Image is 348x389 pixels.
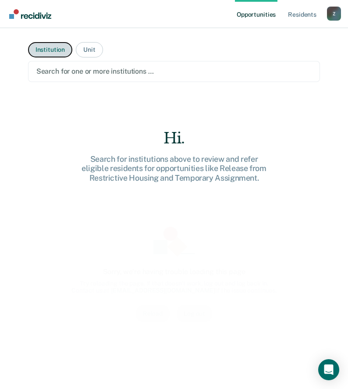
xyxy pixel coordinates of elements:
div: Open Intercom Messenger [318,359,339,380]
div: Hi. [34,129,314,147]
img: Recidiviz [9,9,51,19]
div: Z [327,7,341,21]
button: Unit [76,42,103,57]
div: Search for institutions above to review and refer eligible residents for opportunities like Relea... [34,154,314,183]
button: Institution [28,42,72,57]
button: Profile dropdown button [327,7,341,21]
